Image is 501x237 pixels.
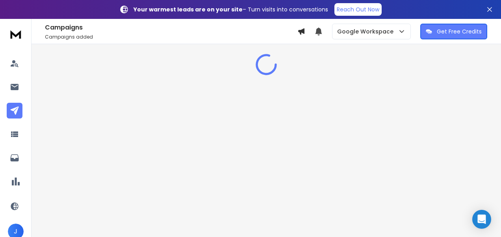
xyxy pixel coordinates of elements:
div: Open Intercom Messenger [472,210,491,229]
a: Reach Out Now [334,3,382,16]
p: Campaigns added [45,34,297,40]
h1: Campaigns [45,23,297,32]
button: Get Free Credits [420,24,487,39]
p: Reach Out Now [337,6,379,13]
img: logo [8,27,24,41]
p: Get Free Credits [437,28,482,35]
p: – Turn visits into conversations [134,6,328,13]
strong: Your warmest leads are on your site [134,6,243,13]
p: Google Workspace [337,28,397,35]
